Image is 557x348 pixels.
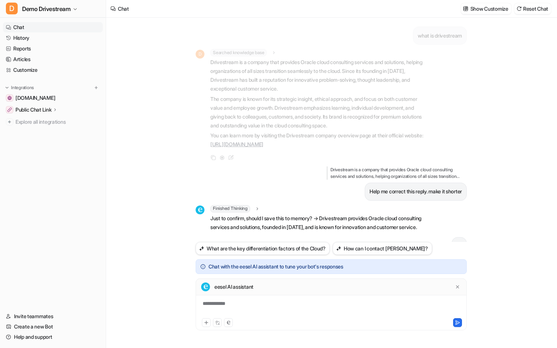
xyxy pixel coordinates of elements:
[514,3,551,14] button: Reset Chat
[15,106,52,113] p: Public Chat Link
[3,311,103,321] a: Invite teammates
[6,3,18,14] span: D
[210,95,426,130] p: The company is known for its strategic insight, ethical approach, and focus on both customer valu...
[3,33,103,43] a: History
[3,321,103,332] a: Create a new Bot
[418,31,462,40] p: what is drivestream
[327,166,467,180] p: Drivestream is a company that provides Oracle cloud consulting services and solutions, helping or...
[15,94,55,102] span: [DOMAIN_NAME]
[196,50,204,59] span: D
[22,4,71,14] span: Demo Drivestream
[3,332,103,342] a: Help and support
[118,5,129,13] div: Chat
[7,108,12,112] img: Public Chat Link
[4,85,10,90] img: expand menu
[461,3,511,14] button: Show Customize
[210,131,426,149] p: You can learn more by visiting the Drivestream company overview page at their official website:
[210,49,267,56] span: Searched knowledge base
[210,141,263,147] a: [URL][DOMAIN_NAME]
[7,96,12,100] img: www.drivestream.com
[94,85,99,90] img: menu_add.svg
[209,264,343,269] p: Chat with the eesel AI assistant to tune your bot's responses
[3,93,103,103] a: www.drivestream.com[DOMAIN_NAME]
[214,283,253,291] p: eesel AI assistant
[210,214,426,232] p: Just to confirm, should I save this to memory? → Drivestream provides Oracle cloud consulting ser...
[3,84,36,91] button: Integrations
[470,5,508,13] p: Show Customize
[3,117,103,127] a: Explore all integrations
[3,22,103,32] a: Chat
[15,116,100,128] span: Explore all integrations
[6,118,13,126] img: explore all integrations
[369,187,462,196] p: Help me correct this reply. make it shorter
[516,6,522,11] img: reset
[196,242,330,255] button: What are the key differentiation factors of the Cloud?
[210,205,250,212] span: Finished Thinking
[3,65,103,75] a: Customize
[3,43,103,54] a: Reports
[210,58,426,93] p: Drivestream is a company that provides Oracle cloud consulting services and solutions, helping or...
[333,242,432,255] button: How can I contact [PERSON_NAME]?
[11,85,34,91] p: Integrations
[3,54,103,64] a: Articles
[463,6,468,11] img: customize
